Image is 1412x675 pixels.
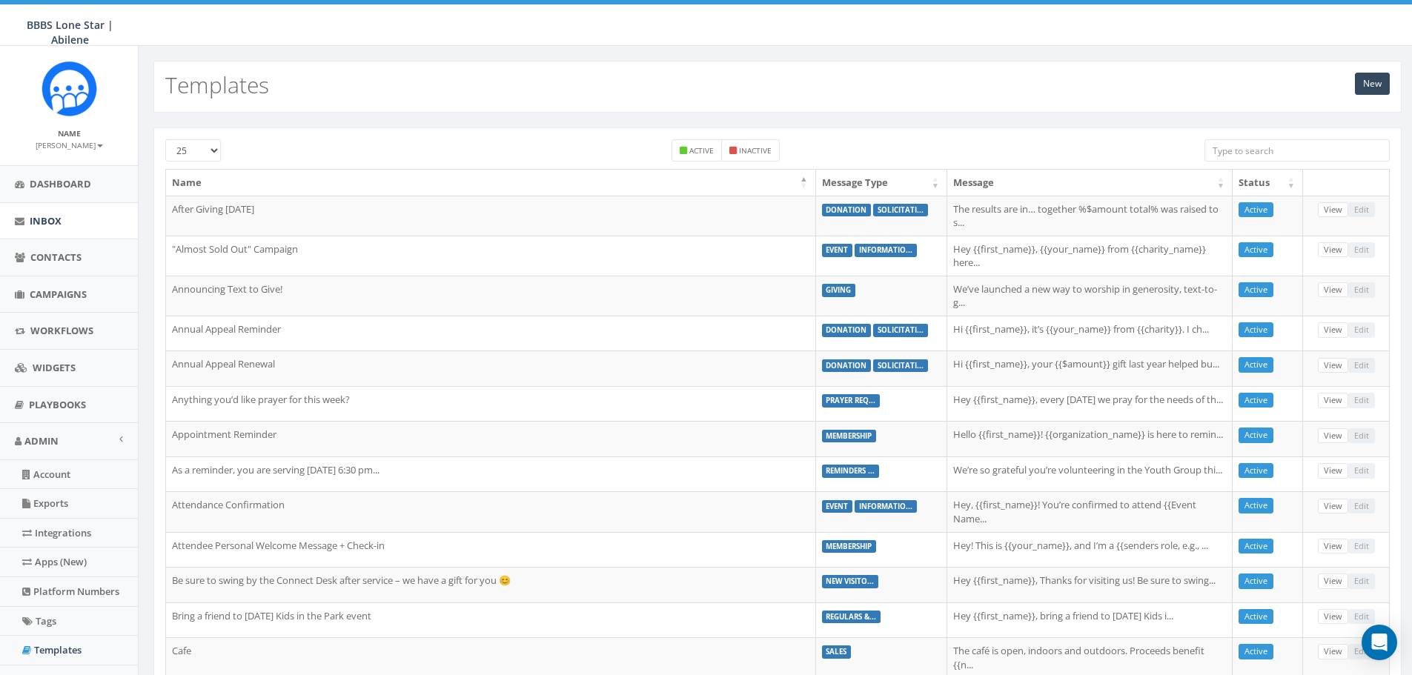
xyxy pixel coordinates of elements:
label: reminders ... [822,465,880,478]
td: Hey {{first_name}}, Thanks for visiting us! Be sure to swing... [947,567,1233,602]
label: solicitati... [873,204,928,217]
span: BBBS Lone Star | Abilene [27,18,113,47]
label: membership [822,540,877,553]
label: solicitati... [873,324,928,337]
span: Cannot edit Admin created templates [1348,644,1375,657]
td: After Giving [DATE] [166,196,816,236]
small: Active [689,145,714,156]
td: Hey, {{first_name}}! You’re confirmed to attend {{Event Name... [947,491,1233,531]
td: Hey! This is {{your_name}}, and I’m a {{senders role, e.g., ... [947,532,1233,568]
a: Active [1239,463,1273,479]
span: Cannot edit Admin created templates [1348,358,1375,371]
a: View [1318,202,1348,218]
td: As a reminder, you are serving [DATE] 6:30 pm... [166,456,816,492]
td: Attendance Confirmation [166,491,816,531]
td: Anything you’d like prayer for this week? [166,386,816,422]
a: View [1318,428,1348,444]
label: solicitati... [873,359,928,373]
span: Cannot edit Admin created templates [1348,428,1375,442]
a: Active [1239,357,1273,373]
span: Workflows [30,324,93,337]
span: Campaigns [30,287,87,301]
div: Open Intercom Messenger [1362,625,1397,660]
a: New [1355,73,1390,95]
td: Hello {{first_name}}! {{organization_name}} is here to remin... [947,421,1233,456]
label: prayer req... [822,394,881,408]
td: Annual Appeal Reminder [166,316,816,351]
th: Status: activate to sort column ascending [1233,170,1303,196]
span: Cannot edit Admin created templates [1348,609,1375,622]
a: View [1318,393,1348,408]
label: donation [822,324,872,337]
label: sales [822,645,852,659]
td: We’ve launched a new way to worship in generosity, text-to-g... [947,276,1233,316]
a: Active [1239,322,1273,338]
a: [PERSON_NAME] [36,138,103,151]
span: Cannot edit Admin created templates [1348,202,1375,216]
span: Cannot edit Admin created templates [1348,282,1375,296]
a: Active [1239,428,1273,443]
a: Active [1239,242,1273,258]
label: donation [822,204,872,217]
span: Cannot edit Admin created templates [1348,539,1375,552]
img: Rally_Corp_Icon_1.png [42,61,97,116]
a: Active [1239,282,1273,298]
td: Announcing Text to Give! [166,276,816,316]
a: View [1318,322,1348,338]
h2: Templates [165,73,269,97]
td: We’re so grateful you’re volunteering in the Youth Group thi... [947,456,1233,492]
th: Message: activate to sort column ascending [947,170,1233,196]
span: Cannot edit Admin created templates [1348,573,1375,587]
label: donation [822,359,872,373]
small: Inactive [739,145,772,156]
span: Playbooks [29,398,86,411]
th: Name: activate to sort column descending [166,170,816,196]
span: Cannot edit Admin created templates [1348,499,1375,512]
label: membership [822,430,877,443]
td: Bring a friend to [DATE] Kids in the Park event [166,602,816,638]
td: Hi {{first_name}}, your {{$amount}} gift last year helped bu... [947,350,1233,386]
td: Hey {{first_name}}, {{your_name}} from {{charity_name}} here... [947,236,1233,276]
td: Annual Appeal Renewal [166,350,816,386]
td: "Almost Sold Out" Campaign [166,236,816,276]
a: View [1318,539,1348,554]
a: View [1318,644,1348,659]
a: View [1318,282,1348,298]
span: Cannot edit Admin created templates [1348,393,1375,406]
span: Cannot edit Admin created templates [1348,242,1375,256]
a: View [1318,463,1348,479]
label: new visito... [822,575,879,588]
span: Contacts [30,250,82,264]
label: giving [822,284,856,297]
a: View [1318,499,1348,514]
label: event [822,244,853,257]
span: Admin [24,434,59,448]
td: Hi {{first_name}}, it’s {{your_name}} from {{charity}}. I ch... [947,316,1233,351]
span: Cannot edit Admin created templates [1348,463,1375,476]
a: Active [1239,609,1273,625]
td: Hey {{first_name}}, bring a friend to [DATE] Kids i... [947,602,1233,638]
td: Be sure to swing by the Connect Desk after service – we have a gift for you 😊 [166,567,816,602]
a: Active [1239,393,1273,408]
a: View [1318,609,1348,625]
th: Message Type: activate to sort column ascending [816,170,947,196]
td: Hey {{first_name}}, every [DATE] we pray for the needs of th... [947,386,1233,422]
a: Active [1239,202,1273,218]
td: Appointment Reminder [166,421,816,456]
a: View [1318,242,1348,258]
a: Active [1239,539,1273,554]
small: Name [58,128,81,139]
td: The results are in… together %$amount total% was raised to s... [947,196,1233,236]
label: informatio... [855,500,917,513]
label: event [822,500,853,513]
td: Attendee Personal Welcome Message + Check-in [166,532,816,568]
a: View [1318,573,1348,589]
span: Inbox [30,214,62,227]
a: Active [1239,498,1273,513]
a: Active [1239,644,1273,659]
input: Type to search [1204,139,1390,162]
label: regulars &... [822,611,881,624]
a: Active [1239,573,1273,589]
span: Cannot edit Admin created templates [1348,322,1375,336]
small: [PERSON_NAME] [36,140,103,150]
